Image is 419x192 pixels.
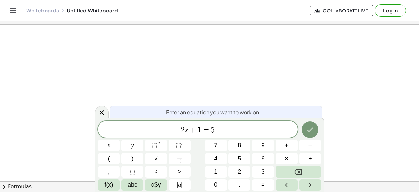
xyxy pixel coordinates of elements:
[302,121,318,138] button: Done
[151,181,161,189] span: αβγ
[178,167,181,176] span: >
[105,181,113,189] span: f(x)
[205,153,227,164] button: 4
[375,4,406,17] button: Log in
[145,140,167,151] button: Squared
[98,140,120,151] button: x
[181,141,184,146] sup: n
[316,8,368,13] span: Collaborate Live
[228,166,250,178] button: 2
[108,154,110,163] span: (
[285,154,288,163] span: ×
[152,142,157,149] span: ⬚
[238,154,241,163] span: 5
[166,108,261,116] span: Enter an equation you want to work on.
[299,179,321,191] button: Right arrow
[214,154,217,163] span: 4
[261,154,264,163] span: 6
[197,126,201,134] span: 1
[181,181,182,188] span: |
[252,140,274,151] button: 9
[309,154,312,163] span: ÷
[299,153,321,164] button: Divide
[157,141,160,146] sup: 2
[181,126,185,134] span: 2
[276,179,298,191] button: Left arrow
[228,153,250,164] button: 5
[130,167,135,176] span: ⬚
[121,140,143,151] button: y
[276,153,298,164] button: Times
[145,166,167,178] button: Less than
[145,179,167,191] button: Greek alphabet
[205,166,227,178] button: 1
[214,141,217,150] span: 7
[131,141,134,150] span: y
[238,141,241,150] span: 8
[211,126,215,134] span: 5
[98,179,120,191] button: Functions
[238,167,241,176] span: 2
[98,166,120,178] button: ,
[228,179,250,191] button: .
[169,166,191,178] button: Greater than
[8,5,18,16] button: Toggle navigation
[261,181,265,189] span: =
[310,5,373,16] button: Collaborate Live
[252,179,274,191] button: Equals
[276,166,321,178] button: Backspace
[205,140,227,151] button: 7
[26,7,59,14] a: Whiteboards
[108,167,110,176] span: ,
[169,140,191,151] button: Superscript
[308,141,312,150] span: –
[276,140,298,151] button: Plus
[185,125,188,134] var: x
[261,167,264,176] span: 3
[155,154,158,163] span: √
[128,181,137,189] span: abc
[214,181,217,189] span: 0
[299,140,321,151] button: Minus
[228,140,250,151] button: 8
[285,141,288,150] span: +
[177,181,178,188] span: |
[169,153,191,164] button: Fraction
[252,166,274,178] button: 3
[252,153,274,164] button: 6
[145,153,167,164] button: Square root
[169,179,191,191] button: Absolute value
[121,153,143,164] button: )
[121,166,143,178] button: Placeholder
[108,141,110,150] span: x
[177,181,182,189] span: a
[188,126,198,134] span: +
[176,142,181,149] span: ⬚
[214,167,217,176] span: 1
[261,141,264,150] span: 9
[98,153,120,164] button: (
[239,181,240,189] span: .
[205,179,227,191] button: 0
[201,126,211,134] span: =
[132,154,134,163] span: )
[154,167,158,176] span: <
[121,179,143,191] button: Alphabet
